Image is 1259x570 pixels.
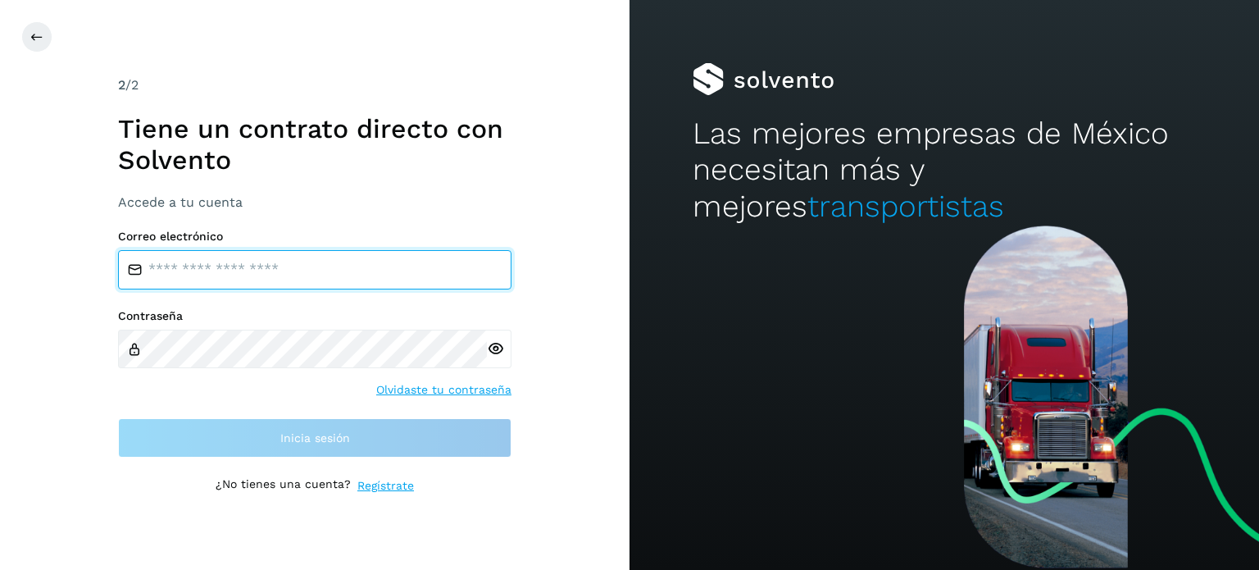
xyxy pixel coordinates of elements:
span: 2 [118,77,125,93]
a: Olvidaste tu contraseña [376,381,511,399]
label: Contraseña [118,309,511,323]
button: Inicia sesión [118,418,511,458]
span: transportistas [807,189,1004,224]
a: Regístrate [357,477,414,495]
h3: Accede a tu cuenta [118,194,511,210]
p: ¿No tienes una cuenta? [216,477,351,495]
label: Correo electrónico [118,230,511,244]
span: Inicia sesión [280,432,350,444]
h2: Las mejores empresas de México necesitan más y mejores [693,116,1196,225]
div: /2 [118,75,511,95]
h1: Tiene un contrato directo con Solvento [118,113,511,176]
